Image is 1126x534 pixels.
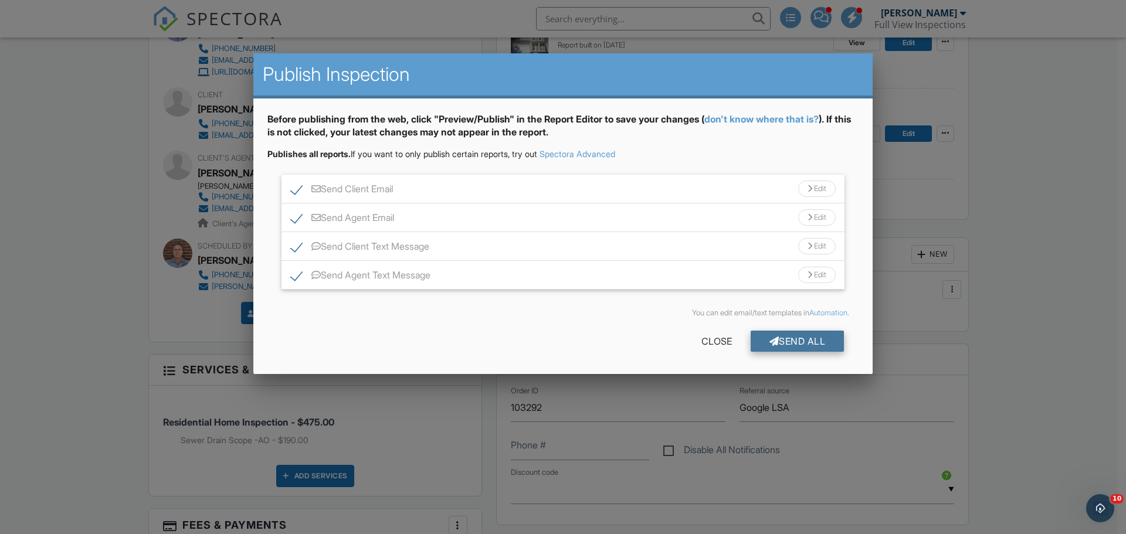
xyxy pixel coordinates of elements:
[683,331,751,352] div: Close
[291,241,429,256] label: Send Client Text Message
[704,113,819,125] a: don't know where that is?
[751,331,844,352] div: Send All
[798,267,836,283] div: Edit
[267,149,537,159] span: If you want to only publish certain reports, try out
[291,270,430,284] label: Send Agent Text Message
[267,149,351,159] strong: Publishes all reports.
[267,113,859,148] div: Before publishing from the web, click "Preview/Publish" in the Report Editor to save your changes...
[263,63,863,86] h2: Publish Inspection
[1110,494,1124,504] span: 10
[798,181,836,197] div: Edit
[277,308,849,318] div: You can edit email/text templates in .
[798,209,836,226] div: Edit
[291,212,394,227] label: Send Agent Email
[798,238,836,254] div: Edit
[291,183,393,198] label: Send Client Email
[540,149,615,159] a: Spectora Advanced
[1086,494,1114,522] iframe: Intercom live chat
[809,308,847,317] a: Automation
